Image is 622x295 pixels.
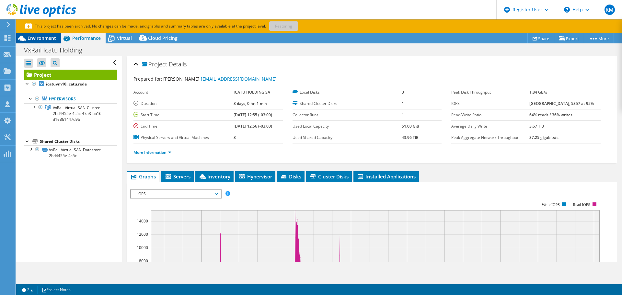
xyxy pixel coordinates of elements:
[117,35,132,41] span: Virtual
[72,35,101,41] span: Performance
[293,89,402,96] label: Local Disks
[293,112,402,118] label: Collector Runs
[130,173,156,180] span: Graphs
[293,134,402,141] label: Used Shared Capacity
[402,89,404,95] b: 3
[53,105,103,122] span: VxRail-Virtual-SAN-Cluster-2bd4455e-4c5c-47a3-bb16-d1e861447d9b
[139,258,148,264] text: 8000
[199,173,230,180] span: Inventory
[234,101,267,106] b: 3 days, 0 hr, 1 min
[402,101,404,106] b: 1
[201,76,277,82] a: [EMAIL_ADDRESS][DOMAIN_NAME]
[573,202,591,207] text: Read IOPS
[137,218,148,224] text: 14000
[564,7,570,13] svg: \n
[24,145,117,160] a: VxRail-Virtual-SAN-Datastore-2bd4455e-4c5c
[584,33,614,43] a: More
[542,202,560,207] text: Write IOPS
[37,286,75,294] a: Project Notes
[133,112,234,118] label: Start Time
[451,100,529,107] label: IOPS
[169,60,187,68] span: Details
[234,123,272,129] b: [DATE] 12:56 (-03:00)
[163,76,277,82] span: [PERSON_NAME],
[21,47,92,54] h1: VxRail Icatu Holding
[451,134,529,141] label: Peak Aggregate Network Throughput
[527,33,554,43] a: Share
[402,123,419,129] b: 51.00 GiB
[46,81,87,87] b: icatuvm10.icatu.rede
[234,135,236,140] b: 3
[24,103,117,123] a: VxRail-Virtual-SAN-Cluster-2bd4455e-4c5c-47a3-bb16-d1e861447d9b
[309,173,349,180] span: Cluster Disks
[238,173,272,180] span: Hypervisor
[24,95,117,103] a: Hypervisors
[133,134,234,141] label: Physical Servers and Virtual Machines
[529,89,547,95] b: 1.84 GB/s
[148,35,178,41] span: Cloud Pricing
[134,190,217,198] span: IOPS
[133,89,234,96] label: Account
[451,123,529,130] label: Average Daily Write
[142,61,167,68] span: Project
[133,150,171,155] a: More Information
[529,112,572,118] b: 64% reads / 36% writes
[451,112,529,118] label: Read/Write Ratio
[25,23,343,30] p: This project has been archived. No changes can be made, and graphs and summary tables are only av...
[293,100,402,107] label: Shared Cluster Disks
[234,112,272,118] b: [DATE] 12:55 (-03:00)
[40,138,117,145] div: Shared Cluster Disks
[234,89,270,95] b: ICATU HOLDING SA
[554,33,584,43] a: Export
[133,76,162,82] label: Prepared for:
[357,173,416,180] span: Installed Applications
[137,245,148,250] text: 10000
[24,80,117,88] a: icatuvm10.icatu.rede
[28,35,56,41] span: Environment
[24,70,117,80] a: Project
[133,100,234,107] label: Duration
[165,173,190,180] span: Servers
[529,123,544,129] b: 3.67 TiB
[402,112,404,118] b: 1
[529,135,559,140] b: 37.25 gigabits/s
[137,232,148,237] text: 12000
[293,123,402,130] label: Used Local Capacity
[451,89,529,96] label: Peak Disk Throughput
[529,101,594,106] b: [GEOGRAPHIC_DATA], 5357 at 95%
[280,173,301,180] span: Disks
[133,123,234,130] label: End Time
[605,5,615,15] span: RM
[17,286,38,294] a: 2
[402,135,419,140] b: 43.96 TiB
